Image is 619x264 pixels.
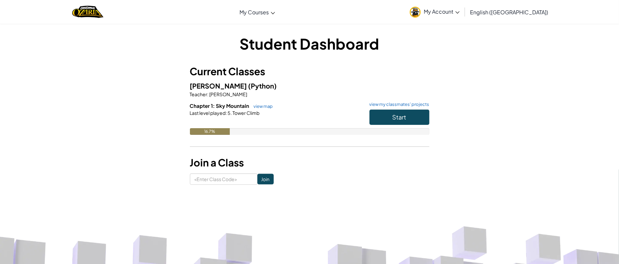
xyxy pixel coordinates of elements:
[209,91,247,97] span: [PERSON_NAME]
[410,7,421,18] img: avatar
[190,91,208,97] span: Teacher
[470,9,548,16] span: English ([GEOGRAPHIC_DATA])
[72,5,103,19] img: Home
[250,104,273,109] a: view map
[72,5,103,19] a: Ozaria by CodeCombat logo
[248,82,277,90] span: (Python)
[190,103,250,109] span: Chapter 1: Sky Mountain
[366,102,429,107] a: view my classmates' projects
[190,128,230,135] div: 16.7%
[257,174,274,184] input: Join
[190,33,429,54] h1: Student Dashboard
[467,3,552,21] a: English ([GEOGRAPHIC_DATA])
[190,82,248,90] span: [PERSON_NAME]
[392,113,406,121] span: Start
[236,3,278,21] a: My Courses
[190,110,226,116] span: Last level played
[190,173,257,185] input: <Enter Class Code>
[240,9,269,16] span: My Courses
[232,110,260,116] span: Tower Climb
[406,1,463,22] a: My Account
[370,110,429,125] button: Start
[190,64,429,79] h3: Current Classes
[226,110,227,116] span: :
[227,110,232,116] span: 5.
[190,155,429,170] h3: Join a Class
[208,91,209,97] span: :
[424,8,460,15] span: My Account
